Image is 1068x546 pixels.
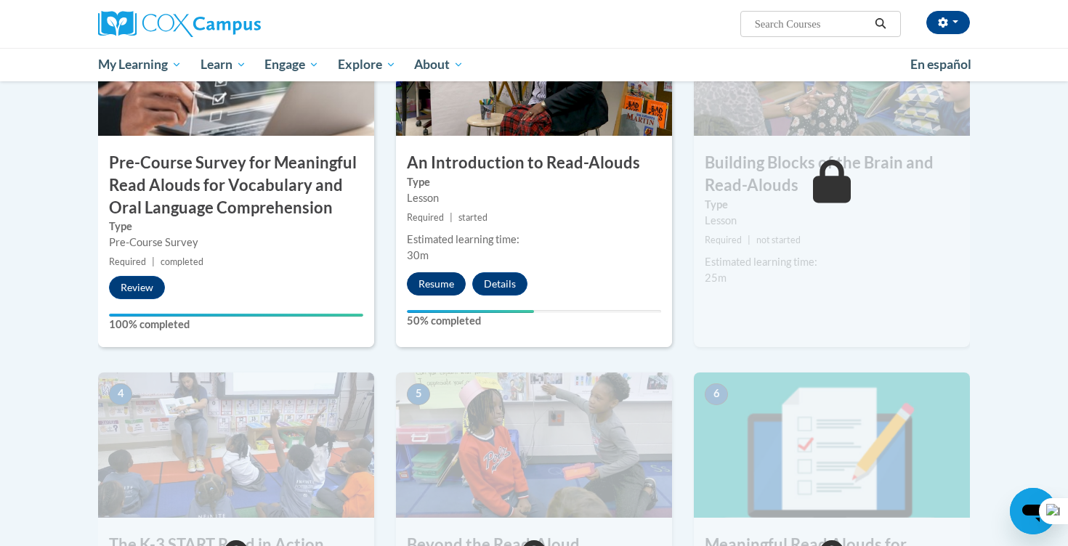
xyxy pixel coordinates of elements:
[109,276,165,299] button: Review
[109,235,363,250] div: Pre-Course Survey
[753,15,870,33] input: Search Courses
[396,372,672,518] img: Course Image
[98,372,374,518] img: Course Image
[910,57,971,72] span: En español
[98,56,182,73] span: My Learning
[756,235,801,245] span: not started
[748,235,751,245] span: |
[694,372,970,518] img: Course Image
[705,272,727,284] span: 25m
[396,152,672,174] h3: An Introduction to Read-Alouds
[407,232,661,248] div: Estimated learning time:
[328,48,405,81] a: Explore
[255,48,328,81] a: Engage
[705,197,959,213] label: Type
[694,152,970,197] h3: Building Blocks of the Brain and Read-Alouds
[870,15,891,33] button: Search
[407,190,661,206] div: Lesson
[76,48,992,81] div: Main menu
[338,56,396,73] span: Explore
[152,256,155,267] span: |
[98,11,261,37] img: Cox Campus
[705,254,959,270] div: Estimated learning time:
[705,383,728,405] span: 6
[472,272,527,296] button: Details
[705,235,742,245] span: Required
[109,256,146,267] span: Required
[705,213,959,229] div: Lesson
[161,256,203,267] span: completed
[264,56,319,73] span: Engage
[407,313,661,329] label: 50% completed
[450,212,453,223] span: |
[109,314,363,317] div: Your progress
[1010,488,1056,534] iframe: Button to launch messaging window
[901,49,981,80] a: En español
[109,383,132,405] span: 4
[407,249,429,261] span: 30m
[414,56,464,73] span: About
[109,317,363,333] label: 100% completed
[407,383,430,405] span: 5
[201,56,246,73] span: Learn
[458,212,488,223] span: started
[98,11,374,37] a: Cox Campus
[407,212,444,223] span: Required
[407,272,466,296] button: Resume
[407,310,534,313] div: Your progress
[191,48,256,81] a: Learn
[926,11,970,34] button: Account Settings
[405,48,474,81] a: About
[98,152,374,219] h3: Pre-Course Survey for Meaningful Read Alouds for Vocabulary and Oral Language Comprehension
[407,174,661,190] label: Type
[109,219,363,235] label: Type
[89,48,191,81] a: My Learning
